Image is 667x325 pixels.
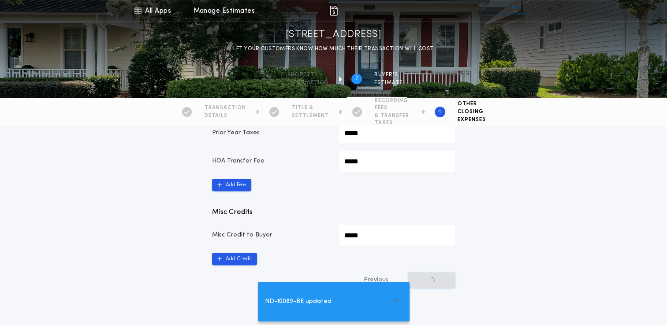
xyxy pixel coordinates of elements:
[212,157,328,166] p: HOA Transfer Fee
[375,112,412,126] span: & TRANSFER TAXES
[346,272,406,288] button: Previous
[287,71,328,78] span: Property
[458,100,486,107] span: OTHER
[458,116,486,123] span: EXPENSES
[498,6,531,15] img: vs-icon
[205,104,246,111] span: TRANSACTION
[292,104,329,111] span: TITLE &
[458,108,486,115] span: CLOSING
[292,112,329,119] span: SETTLEMENT
[233,44,433,53] p: LET YOUR CUSTOMERS KNOW HOW MUCH THEIR TRANSACTION WILL COST
[212,179,251,191] button: Add Fee
[205,112,246,119] span: DETAILS
[374,71,402,78] span: BUYER'S
[374,79,402,86] span: ESTIMATE
[286,28,382,42] h1: [STREET_ADDRESS]
[265,297,332,307] span: ND-10089-BE updated
[438,108,441,115] h2: 4
[212,129,328,137] p: Prior Year Taxes
[328,5,339,16] img: img
[287,79,328,86] span: information
[212,231,328,240] p: Misc Credit to Buyer
[355,75,358,82] h2: 2
[375,97,412,111] span: RECORDING FEES
[212,253,257,265] button: Add Credit
[212,207,455,218] p: Misc Credits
